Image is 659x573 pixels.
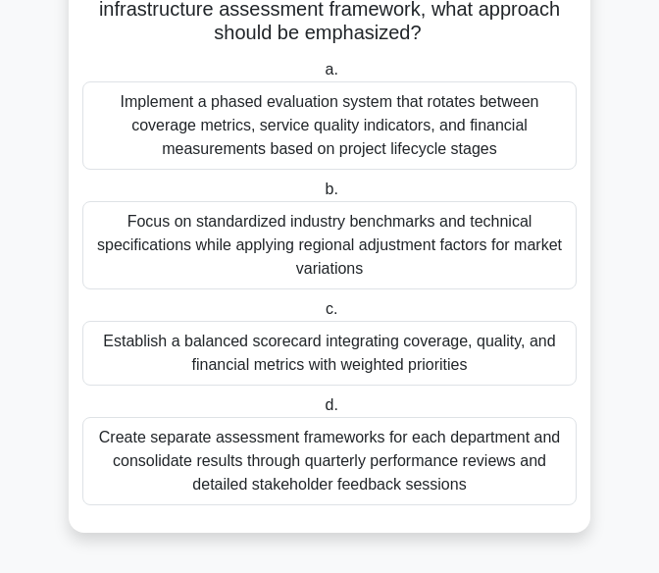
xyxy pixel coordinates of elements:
[82,321,577,386] div: Establish a balanced scorecard integrating coverage, quality, and financial metrics with weighted...
[326,61,338,78] span: a.
[82,417,577,505] div: Create separate assessment frameworks for each department and consolidate results through quarter...
[82,81,577,170] div: Implement a phased evaluation system that rotates between coverage metrics, service quality indic...
[326,181,338,197] span: b.
[326,300,337,317] span: c.
[326,396,338,413] span: d.
[82,201,577,289] div: Focus on standardized industry benchmarks and technical specifications while applying regional ad...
